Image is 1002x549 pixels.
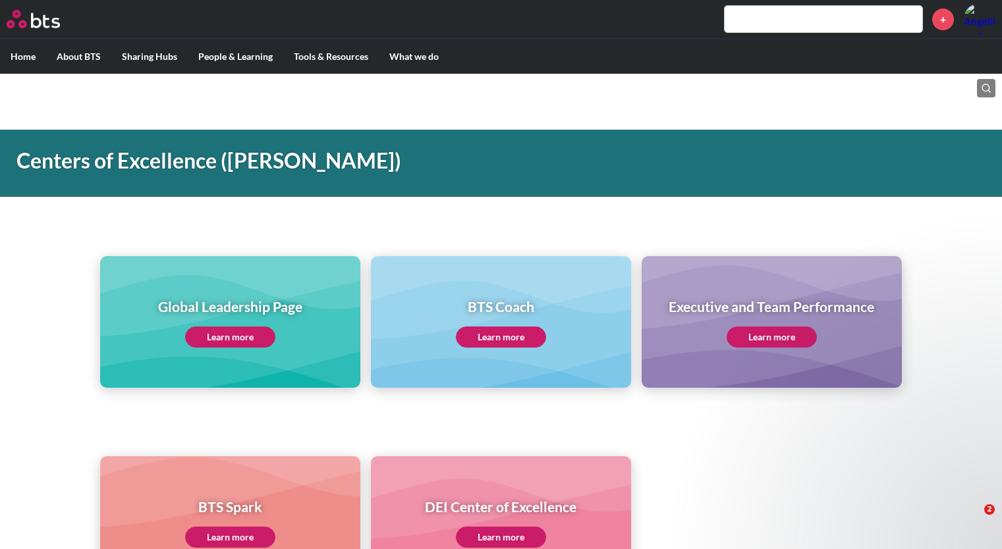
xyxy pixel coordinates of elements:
[669,297,874,316] h1: Executive and Team Performance
[456,327,546,348] a: Learn more
[185,497,275,516] h1: BTS Spark
[188,39,283,74] label: People & Learning
[456,527,546,548] a: Learn more
[425,497,576,516] h1: DEI Center of Excellence
[46,39,111,74] label: About BTS
[964,3,995,35] a: Profile
[7,10,60,28] img: BTS Logo
[984,504,995,515] span: 2
[185,327,275,348] a: Learn more
[283,39,379,74] label: Tools & Resources
[456,297,546,316] h1: BTS Coach
[111,39,188,74] label: Sharing Hubs
[957,504,989,536] iframe: Intercom live chat
[7,10,84,28] a: Go home
[932,9,954,30] a: +
[185,527,275,548] a: Learn more
[379,39,449,74] label: What we do
[964,3,995,35] img: Angeliki Andreou
[158,297,302,316] h1: Global Leadership Page
[727,327,817,348] a: Learn more
[16,146,695,176] h1: Centers of Excellence ([PERSON_NAME])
